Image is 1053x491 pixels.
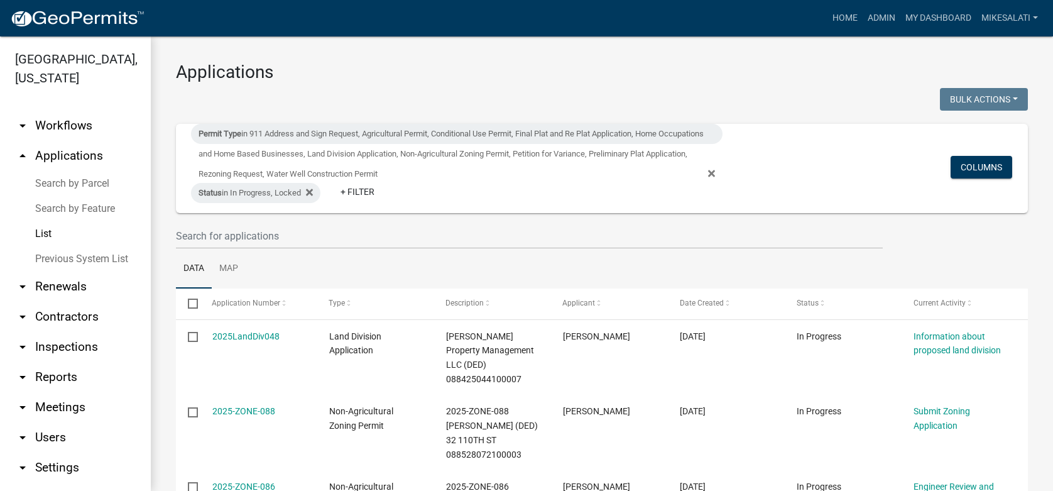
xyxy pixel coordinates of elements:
span: Whitley Property Management LLC (DED) 088425044100007 [446,331,534,384]
span: Application Number [212,299,281,308]
a: Data [176,249,212,289]
button: Columns [951,156,1012,179]
div: in 911 Address and Sign Request, Agricultural Permit, Conditional Use Permit, Final Plat and Re P... [191,124,723,144]
a: Admin [863,6,900,30]
i: arrow_drop_down [15,309,30,324]
a: Information about proposed land division [914,331,1001,356]
i: arrow_drop_up [15,148,30,163]
span: Non-Agricultural Zoning Permit [329,406,393,431]
button: Bulk Actions [940,88,1028,111]
datatable-header-cell: Date Created [668,289,785,319]
a: MikeSalati [976,6,1043,30]
span: Permit Type [199,129,241,138]
datatable-header-cell: Status [785,289,902,319]
a: Map [212,249,246,289]
input: Search for applications [176,223,883,249]
i: arrow_drop_down [15,460,30,475]
span: Christine Whitley [563,331,630,341]
datatable-header-cell: Applicant [551,289,668,319]
span: 2025-ZONE-088 Shank, Kyle P (DED) 32 110TH ST 088528072100003 [446,406,538,459]
a: 2025-ZONE-088 [212,406,275,416]
a: + Filter [330,180,385,203]
h3: Applications [176,62,1028,83]
span: Type [329,299,346,308]
a: My Dashboard [900,6,976,30]
span: Current Activity [914,299,966,308]
datatable-header-cell: Select [176,289,200,319]
datatable-header-cell: Type [317,289,434,319]
span: Land Division Application [329,331,381,356]
datatable-header-cell: Application Number [200,289,317,319]
i: arrow_drop_down [15,339,30,355]
a: Submit Zoning Application [914,406,970,431]
datatable-header-cell: Description [434,289,551,319]
span: Status [199,188,222,197]
div: in In Progress, Locked [191,183,320,203]
span: In Progress [797,406,841,416]
i: arrow_drop_down [15,430,30,445]
span: Sydney Shank [563,406,630,416]
span: 10/09/2025 [680,331,706,341]
datatable-header-cell: Current Activity [902,289,1018,319]
i: arrow_drop_down [15,118,30,133]
span: 10/08/2025 [680,406,706,416]
span: In Progress [797,331,841,341]
span: Description [446,299,484,308]
span: Status [797,299,819,308]
i: arrow_drop_down [15,400,30,415]
span: Date Created [680,299,724,308]
span: Applicant [563,299,596,308]
a: Home [827,6,863,30]
i: arrow_drop_down [15,279,30,294]
i: arrow_drop_down [15,370,30,385]
a: 2025LandDiv048 [212,331,280,341]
